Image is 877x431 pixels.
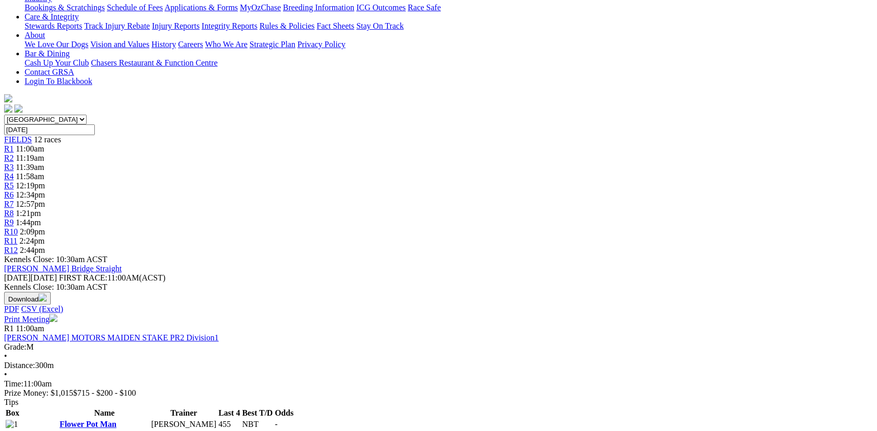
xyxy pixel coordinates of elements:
img: printer.svg [49,314,57,322]
a: Stewards Reports [25,21,82,30]
a: R5 [4,181,14,190]
div: Prize Money: $1,015 [4,389,873,398]
div: 11:00am [4,379,873,389]
a: Injury Reports [152,21,199,30]
a: R2 [4,154,14,162]
span: Time: [4,379,24,388]
span: - [275,420,277,428]
a: R1 [4,144,14,153]
a: PDF [4,305,19,313]
span: 2:24pm [19,236,45,245]
span: Box [6,408,19,417]
a: R6 [4,190,14,199]
span: 12:34pm [16,190,45,199]
a: Login To Blackbook [25,77,92,85]
a: Flower Pot Man [59,420,116,428]
a: Cash Up Your Club [25,58,89,67]
a: Rules & Policies [259,21,315,30]
a: We Love Our Dogs [25,40,88,49]
span: FIRST RACE: [59,273,107,282]
div: Care & Integrity [25,21,873,31]
th: Odds [274,408,294,418]
th: Last 4 [218,408,240,418]
div: M [4,342,873,352]
th: Best T/D [241,408,273,418]
span: • [4,352,7,360]
button: Download [4,292,51,305]
a: R4 [4,172,14,181]
span: 2:44pm [20,246,45,254]
span: 11:00am [16,324,44,333]
a: R12 [4,246,18,254]
a: About [25,31,45,39]
a: Careers [178,40,203,49]
span: Grade: [4,342,27,351]
span: Tips [4,398,18,406]
a: Breeding Information [283,3,354,12]
a: Contact GRSA [25,68,74,76]
a: R9 [4,218,14,227]
span: 12 races [34,135,61,144]
img: download.svg [38,293,47,301]
div: Download [4,305,873,314]
a: [PERSON_NAME] Bridge Straight [4,264,121,273]
a: Integrity Reports [201,21,257,30]
img: logo-grsa-white.png [4,94,12,102]
span: [DATE] [4,273,31,282]
td: 455 [218,419,240,429]
span: 1:21pm [16,209,41,218]
span: 12:57pm [16,200,45,208]
img: facebook.svg [4,104,12,113]
span: 11:39am [16,163,44,171]
a: Bookings & Scratchings [25,3,105,12]
a: Who We Are [205,40,248,49]
span: $715 - $200 - $100 [73,389,136,397]
a: Track Injury Rebate [84,21,150,30]
a: FIELDS [4,135,32,144]
a: Applications & Forms [165,3,238,12]
span: [DATE] [4,273,57,282]
a: R3 [4,163,14,171]
div: Industry [25,3,873,12]
a: CSV (Excel) [21,305,63,313]
img: twitter.svg [14,104,23,113]
span: R7 [4,200,14,208]
th: Trainer [151,408,217,418]
a: Strategic Plan [250,40,295,49]
a: Fact Sheets [317,21,354,30]
span: R1 [4,324,14,333]
a: MyOzChase [240,3,281,12]
img: 1 [6,420,18,429]
div: Bar & Dining [25,58,873,68]
a: Chasers Restaurant & Function Centre [91,58,217,67]
div: Kennels Close: 10:30am ACST [4,283,873,292]
a: R10 [4,227,18,236]
a: Bar & Dining [25,49,70,58]
span: 12:19pm [16,181,45,190]
a: History [151,40,176,49]
span: Kennels Close: 10:30am ACST [4,255,107,264]
div: 300m [4,361,873,370]
a: R8 [4,209,14,218]
th: Name [59,408,150,418]
span: • [4,370,7,379]
a: [PERSON_NAME] MOTORS MAIDEN STAKE PR2 Division1 [4,333,218,342]
a: Vision and Values [90,40,149,49]
span: 11:19am [16,154,44,162]
span: 1:44pm [16,218,41,227]
span: 11:58am [16,172,44,181]
span: 11:00AM(ACST) [59,273,166,282]
td: [PERSON_NAME] [151,419,217,429]
span: 11:00am [16,144,44,153]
